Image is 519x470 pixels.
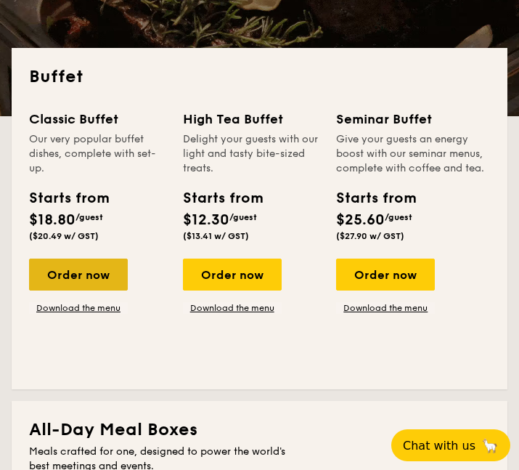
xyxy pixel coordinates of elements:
[183,109,319,129] div: High Tea Buffet
[29,187,91,209] div: Starts from
[183,211,229,229] span: $12.30
[336,211,385,229] span: $25.60
[183,302,282,314] a: Download the menu
[29,231,99,241] span: ($20.49 w/ GST)
[385,212,412,222] span: /guest
[336,132,490,176] div: Give your guests an energy boost with our seminar menus, complete with coffee and tea.
[336,109,490,129] div: Seminar Buffet
[29,259,128,291] div: Order now
[29,418,490,442] h2: All-Day Meal Boxes
[29,65,490,89] h2: Buffet
[229,212,257,222] span: /guest
[29,302,128,314] a: Download the menu
[183,231,249,241] span: ($13.41 w/ GST)
[336,187,407,209] div: Starts from
[391,429,510,461] button: Chat with us🦙
[29,211,75,229] span: $18.80
[336,231,404,241] span: ($27.90 w/ GST)
[29,109,165,129] div: Classic Buffet
[183,132,319,176] div: Delight your guests with our light and tasty bite-sized treats.
[336,302,435,314] a: Download the menu
[183,259,282,291] div: Order now
[336,259,435,291] div: Order now
[29,132,165,176] div: Our very popular buffet dishes, complete with set-up.
[183,187,245,209] div: Starts from
[481,437,499,454] span: 🦙
[75,212,103,222] span: /guest
[403,439,475,453] span: Chat with us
